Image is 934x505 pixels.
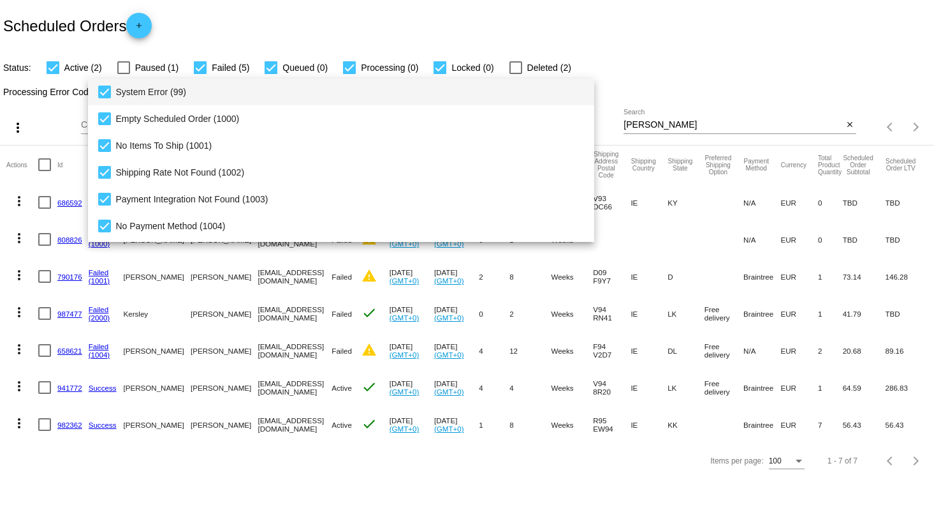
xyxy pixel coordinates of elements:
span: Shipping Rate Not Found (1002) [116,159,584,186]
span: Payment Failed (2000) [116,239,584,266]
span: Empty Scheduled Order (1000) [116,105,584,132]
span: No Payment Method (1004) [116,213,584,239]
span: Payment Integration Not Found (1003) [116,186,584,213]
span: No Items To Ship (1001) [116,132,584,159]
span: System Error (99) [116,79,584,105]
